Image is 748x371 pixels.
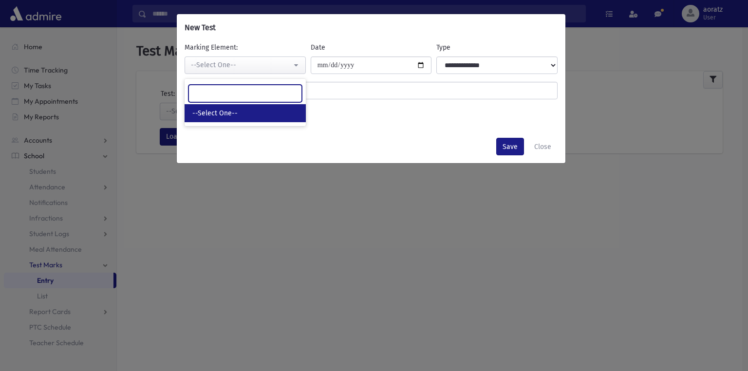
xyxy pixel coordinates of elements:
[185,22,216,34] h6: New Test
[188,85,302,102] input: Search
[528,138,558,155] button: Close
[182,107,245,117] label: Include in Average
[311,42,325,53] label: Date
[191,60,292,70] div: --Select One--
[496,138,524,155] button: Save
[185,56,306,74] button: --Select One--
[185,42,238,53] label: Marking Element:
[192,109,238,118] span: --Select One--
[182,82,245,95] label: Description
[436,42,450,53] label: Type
